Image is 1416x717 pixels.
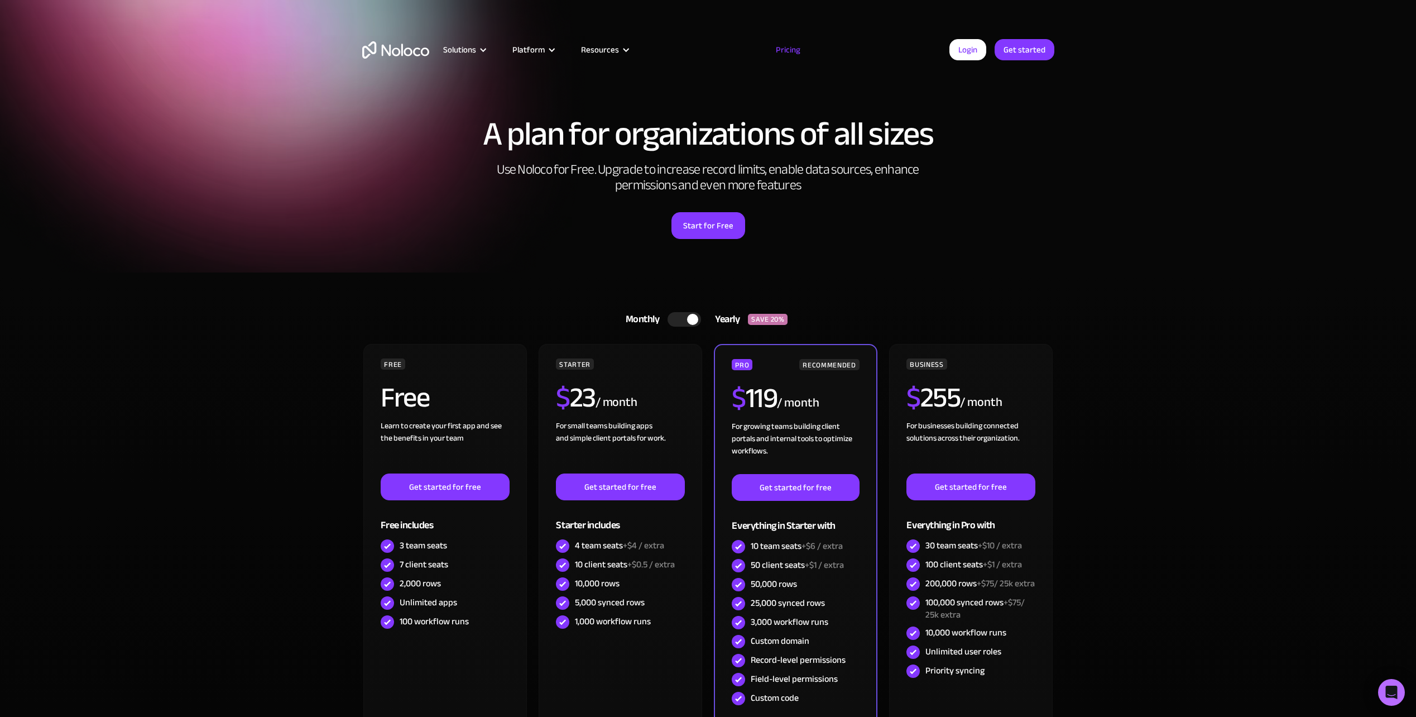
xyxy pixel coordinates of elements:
div: Platform [498,42,567,57]
span: +$6 / extra [801,538,843,555]
span: $ [732,372,746,424]
div: 10,000 rows [575,577,620,590]
span: $ [906,371,920,424]
a: Start for Free [671,212,745,239]
h2: 255 [906,384,960,412]
span: +$1 / extra [983,556,1022,573]
div: 3,000 workflow runs [751,616,828,628]
div: Solutions [443,42,476,57]
div: For businesses building connected solutions across their organization. ‍ [906,420,1035,474]
div: 7 client seats [400,558,448,571]
a: Get started for free [381,474,509,500]
div: Learn to create your first app and see the benefits in your team ‍ [381,420,509,474]
div: 5,000 synced rows [575,596,645,609]
h1: A plan for organizations of all sizes [362,117,1054,151]
div: Everything in Pro with [906,500,1035,537]
a: Get started for free [906,474,1035,500]
div: Unlimited user roles [925,646,1001,658]
div: Field-level permissions [751,673,838,685]
div: / month [777,394,819,412]
div: 10 team seats [751,540,843,552]
div: Yearly [701,311,748,328]
h2: Free [381,384,429,412]
div: 25,000 synced rows [751,597,825,609]
div: STARTER [556,358,593,370]
div: Resources [567,42,641,57]
div: SAVE 20% [748,314,788,325]
div: / month [596,394,637,412]
div: 30 team seats [925,539,1022,552]
div: / month [960,394,1002,412]
div: 100,000 synced rows [925,596,1035,621]
div: 1,000 workflow runs [575,615,651,628]
div: Free includes [381,500,509,537]
span: +$1 / extra [805,557,844,573]
div: Everything in Starter with [732,501,859,537]
div: 10,000 workflow runs [925,627,1006,639]
a: Pricing [762,42,814,57]
div: Custom code [751,692,799,704]
span: +$75/ 25k extra [925,594,1025,623]
div: 200,000 rows [925,577,1035,590]
div: RECOMMENDED [799,359,859,370]
div: For small teams building apps and simple client portals for work. ‍ [556,420,684,474]
a: home [362,41,429,59]
span: +$75/ 25k extra [977,575,1035,592]
a: Get started for free [732,474,859,501]
h2: Use Noloco for Free. Upgrade to increase record limits, enable data sources, enhance permissions ... [485,162,932,193]
div: For growing teams building client portals and internal tools to optimize workflows. [732,420,859,474]
div: Platform [512,42,545,57]
h2: 23 [556,384,596,412]
span: +$10 / extra [978,537,1022,554]
div: 10 client seats [575,558,675,571]
a: Login [949,39,986,60]
div: FREE [381,358,405,370]
div: Priority syncing [925,665,985,677]
a: Get started for free [556,474,684,500]
div: 100 client seats [925,558,1022,571]
div: PRO [732,359,752,370]
div: Resources [581,42,619,57]
div: Starter includes [556,500,684,537]
div: 50 client seats [751,559,844,571]
h2: 119 [732,384,777,412]
div: Open Intercom Messenger [1378,679,1405,706]
div: 3 team seats [400,539,447,552]
div: Unlimited apps [400,596,457,609]
a: Get started [995,39,1054,60]
div: Solutions [429,42,498,57]
div: 2,000 rows [400,577,441,590]
div: 50,000 rows [751,578,797,590]
div: BUSINESS [906,358,947,370]
div: Monthly [612,311,668,328]
span: +$4 / extra [623,537,664,554]
div: 4 team seats [575,539,664,552]
span: +$0.5 / extra [627,556,675,573]
div: Record-level permissions [751,654,846,666]
span: $ [556,371,570,424]
div: 100 workflow runs [400,615,469,628]
div: Custom domain [751,635,809,647]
